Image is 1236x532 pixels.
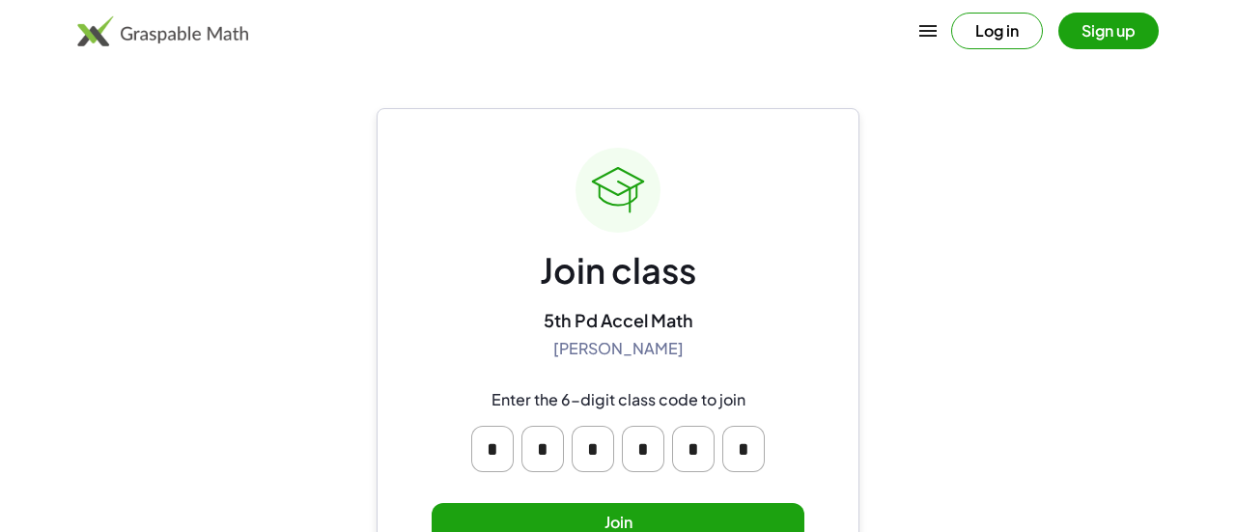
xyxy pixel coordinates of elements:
div: [PERSON_NAME] [553,339,684,359]
div: 5th Pd Accel Math [544,309,693,331]
button: Sign up [1058,13,1159,49]
div: Join class [540,248,696,294]
button: Log in [951,13,1043,49]
div: Enter the 6-digit class code to join [492,390,745,410]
